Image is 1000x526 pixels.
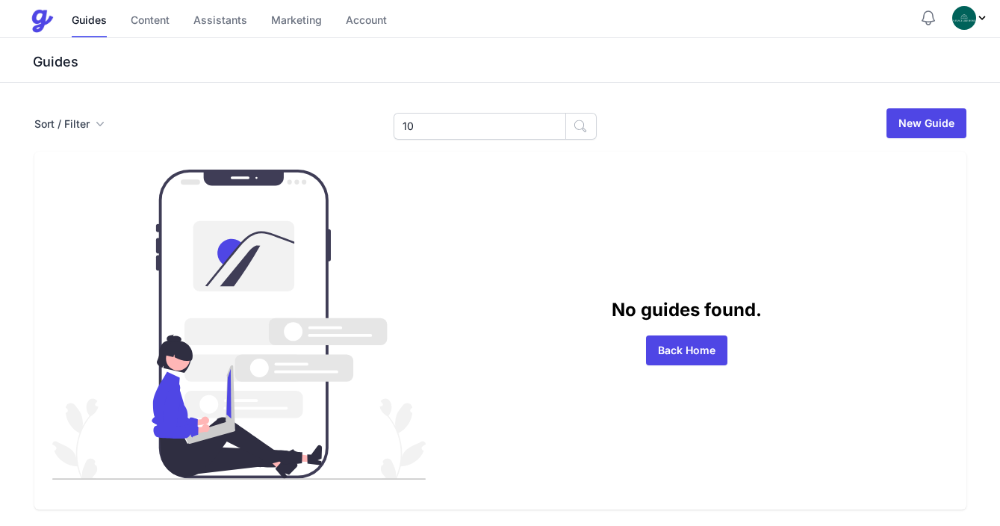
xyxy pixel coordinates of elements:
[919,9,937,27] button: Notifications
[952,6,976,30] img: oovs19i4we9w73xo0bfpgswpi0cd
[952,6,988,30] div: Profile Menu
[30,9,54,33] img: Guestive Guides
[131,5,170,37] a: Content
[426,297,948,324] p: No guides found.
[52,170,426,480] img: guides_empty-d86bb564b29550a31688b3f861ba8bd6c8a7e1b83f23caef24972e3052780355.svg
[646,335,727,365] a: Back Home
[346,5,387,37] a: Account
[34,117,105,131] button: Sort / Filter
[30,53,1000,71] h3: Guides
[886,108,966,138] a: New Guide
[271,5,322,37] a: Marketing
[72,5,107,37] a: Guides
[394,113,566,140] input: Search Guides
[193,5,247,37] a: Assistants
